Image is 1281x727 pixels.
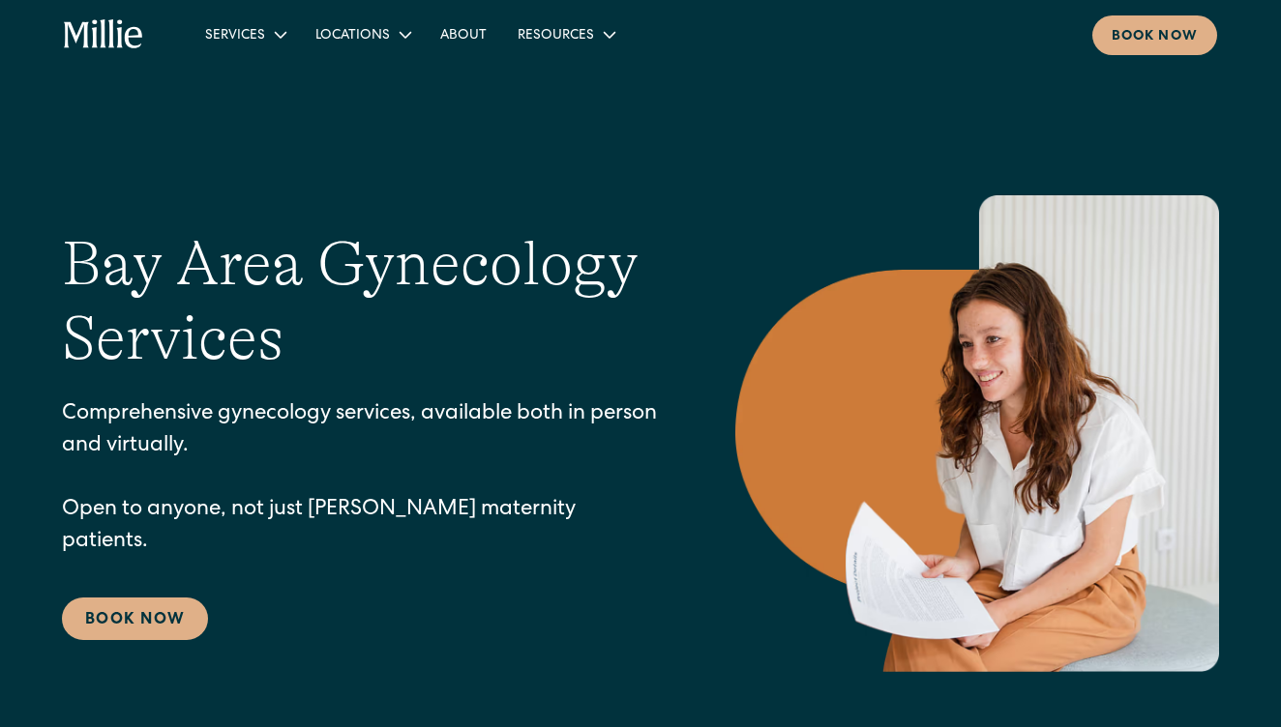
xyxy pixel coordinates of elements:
a: home [64,19,143,50]
a: About [425,18,502,50]
a: Book Now [62,597,208,640]
div: Resources [502,18,629,50]
h1: Bay Area Gynecology Services [62,227,658,376]
div: Locations [300,18,425,50]
img: Smiling woman holding documents during a consultation, reflecting supportive guidance in maternit... [735,195,1219,672]
div: Resources [518,26,594,46]
a: Book now [1092,15,1217,55]
div: Book now [1112,27,1198,47]
div: Services [205,26,265,46]
div: Services [190,18,300,50]
p: Comprehensive gynecology services, available both in person and virtually. Open to anyone, not ju... [62,399,658,559]
div: Locations [315,26,390,46]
